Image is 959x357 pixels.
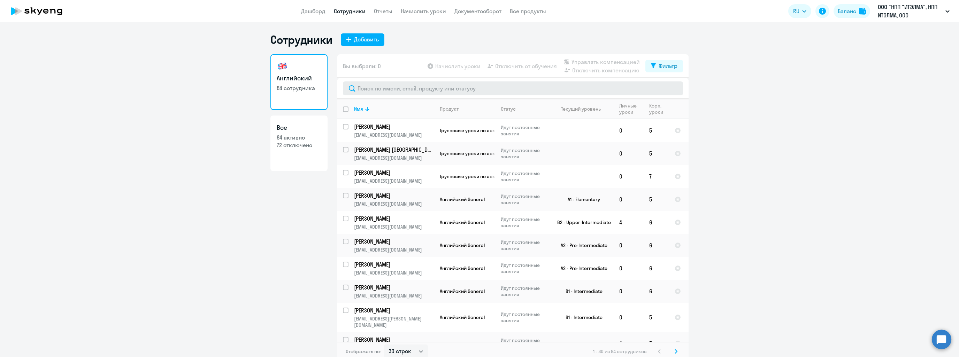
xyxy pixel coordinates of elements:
[501,170,548,183] p: Идут постоянные занятия
[354,307,434,314] a: [PERSON_NAME]
[354,336,433,343] p: [PERSON_NAME]
[341,33,384,46] button: Добавить
[619,103,639,115] div: Личные уроки
[644,119,669,142] td: 5
[614,211,644,234] td: 4
[277,61,288,72] img: english
[644,280,669,303] td: 6
[270,116,328,171] a: Все84 активно72 отключено
[644,211,669,234] td: 6
[510,8,546,15] a: Все продукты
[343,81,683,95] input: Поиск по имени, email, продукту или статусу
[440,106,495,112] div: Продукт
[554,106,613,112] div: Текущий уровень
[354,106,434,112] div: Имя
[454,8,501,15] a: Документооборот
[354,123,434,130] a: [PERSON_NAME]
[549,188,614,211] td: A1 - Elementary
[874,3,953,19] button: ООО "НПП "ИТЭЛМА", НПП ИТЭЛМА, ООО
[614,257,644,280] td: 0
[501,216,548,229] p: Идут постоянные занятия
[549,234,614,257] td: A2 - Pre-Intermediate
[354,178,434,184] p: [EMAIL_ADDRESS][DOMAIN_NAME]
[354,270,434,276] p: [EMAIL_ADDRESS][DOMAIN_NAME]
[354,238,433,245] p: [PERSON_NAME]
[354,35,379,43] div: Добавить
[614,234,644,257] td: 0
[501,124,548,137] p: Идут постоянные занятия
[834,4,870,18] button: Балансbalance
[354,261,434,268] a: [PERSON_NAME]
[354,215,434,222] a: [PERSON_NAME]
[301,8,325,15] a: Дашборд
[859,8,866,15] img: balance
[644,257,669,280] td: 6
[649,103,669,115] div: Корп. уроки
[354,316,434,328] p: [EMAIL_ADDRESS][PERSON_NAME][DOMAIN_NAME]
[277,134,321,141] p: 84 активно
[440,314,485,320] span: Английский General
[501,147,548,160] p: Идут постоянные занятия
[354,215,433,222] p: [PERSON_NAME]
[334,8,366,15] a: Сотрудники
[549,211,614,234] td: B2 - Upper-Intermediate
[440,219,485,225] span: Английский General
[838,7,856,15] div: Баланс
[270,33,332,47] h1: Сотрудники
[354,293,434,299] p: [EMAIL_ADDRESS][DOMAIN_NAME]
[614,280,644,303] td: 0
[501,337,548,350] p: Идут постоянные занятия
[549,257,614,280] td: A2 - Pre-Intermediate
[644,188,669,211] td: 5
[354,238,434,245] a: [PERSON_NAME]
[878,3,943,19] p: ООО "НПП "ИТЭЛМА", НПП ИТЭЛМА, ООО
[354,169,434,176] a: [PERSON_NAME]
[549,280,614,303] td: B1 - Intermediate
[614,303,644,332] td: 0
[354,307,433,314] p: [PERSON_NAME]
[614,119,644,142] td: 0
[440,265,485,271] span: Английский General
[440,173,565,180] span: Групповые уроки по английскому языку для взрослых
[593,348,647,355] span: 1 - 30 из 84 сотрудников
[501,262,548,275] p: Идут постоянные занятия
[354,192,434,199] a: [PERSON_NAME]
[614,165,644,188] td: 0
[644,303,669,332] td: 5
[346,348,381,355] span: Отображать по:
[354,169,433,176] p: [PERSON_NAME]
[354,284,433,291] p: [PERSON_NAME]
[501,239,548,252] p: Идут постоянные занятия
[645,60,683,72] button: Фильтр
[354,284,434,291] a: [PERSON_NAME]
[354,132,434,138] p: [EMAIL_ADDRESS][DOMAIN_NAME]
[440,150,565,157] span: Групповые уроки по английскому языку для взрослых
[549,332,614,355] td: B2 - Upper-Intermediate
[277,141,321,149] p: 72 отключено
[501,106,548,112] div: Статус
[354,247,434,253] p: [EMAIL_ADDRESS][DOMAIN_NAME]
[354,155,434,161] p: [EMAIL_ADDRESS][DOMAIN_NAME]
[277,123,321,132] h3: Все
[354,146,433,153] p: [PERSON_NAME] [GEOGRAPHIC_DATA]
[354,146,434,153] a: [PERSON_NAME] [GEOGRAPHIC_DATA]
[501,193,548,206] p: Идут постоянные занятия
[501,106,516,112] div: Статус
[354,336,434,343] a: [PERSON_NAME]
[440,106,459,112] div: Продукт
[374,8,392,15] a: Отчеты
[644,234,669,257] td: 6
[561,106,601,112] div: Текущий уровень
[401,8,446,15] a: Начислить уроки
[619,103,643,115] div: Личные уроки
[614,188,644,211] td: 0
[649,103,664,115] div: Корп. уроки
[659,62,677,70] div: Фильтр
[440,340,485,347] span: Английский General
[644,165,669,188] td: 7
[549,303,614,332] td: B1 - Intermediate
[501,285,548,297] p: Идут постоянные занятия
[501,311,548,324] p: Идут постоянные занятия
[644,332,669,355] td: 5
